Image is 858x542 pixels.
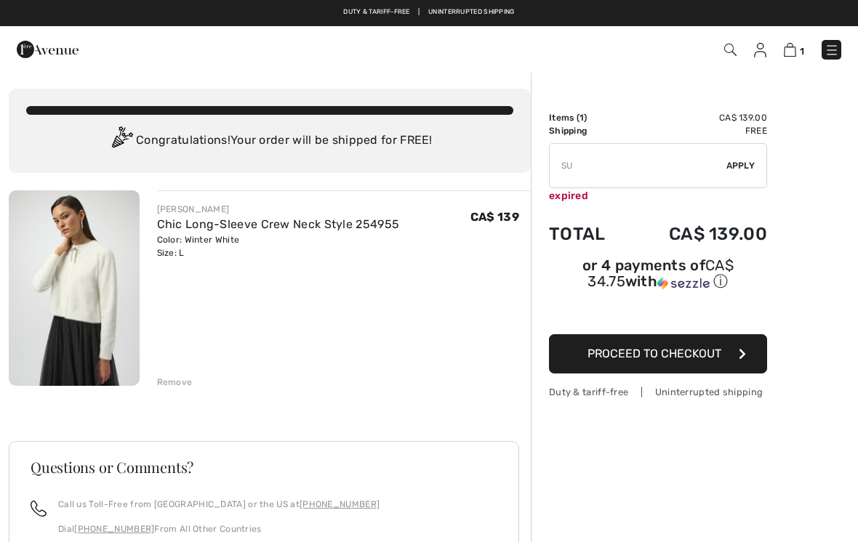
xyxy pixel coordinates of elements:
[628,124,767,137] td: Free
[74,524,154,534] a: [PHONE_NUMBER]
[588,256,734,290] span: CA$ 34.75
[549,259,767,291] div: or 4 payments of with
[157,376,193,389] div: Remove
[17,41,79,55] a: 1ère Avenue
[157,217,400,231] a: Chic Long-Sleeve Crew Neck Style 254955
[724,44,737,56] img: Search
[588,347,721,360] span: Proceed to Checkout
[470,210,519,224] span: CA$ 139
[550,144,726,187] input: Promo code
[549,111,628,124] td: Items ( )
[549,385,767,399] div: Duty & tariff-free | Uninterrupted shipping
[549,188,767,203] div: expired
[157,203,400,216] div: [PERSON_NAME]
[754,43,766,57] img: My Info
[825,43,839,57] img: Menu
[107,126,136,155] img: Congratulation2.svg
[784,43,796,57] img: Shopping Bag
[657,277,710,290] img: Sezzle
[58,522,380,535] p: Dial From All Other Countries
[549,259,767,296] div: or 4 payments ofCA$ 34.75withSezzle Click to learn more about Sezzle
[580,113,584,123] span: 1
[800,46,804,57] span: 1
[549,124,628,137] td: Shipping
[549,296,767,329] iframe: PayPal-paypal
[628,209,767,259] td: CA$ 139.00
[31,460,497,474] h3: Questions or Comments?
[726,159,755,172] span: Apply
[9,190,140,386] img: Chic Long-Sleeve Crew Neck Style 254955
[628,111,767,124] td: CA$ 139.00
[58,498,380,511] p: Call us Toll-Free from [GEOGRAPHIC_DATA] or the US at
[157,233,400,259] div: Color: Winter White Size: L
[549,334,767,373] button: Proceed to Checkout
[17,35,79,64] img: 1ère Avenue
[549,209,628,259] td: Total
[31,501,47,517] img: call
[300,499,380,509] a: [PHONE_NUMBER]
[784,41,804,58] a: 1
[26,126,513,155] div: Congratulations! Your order will be shipped for FREE!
